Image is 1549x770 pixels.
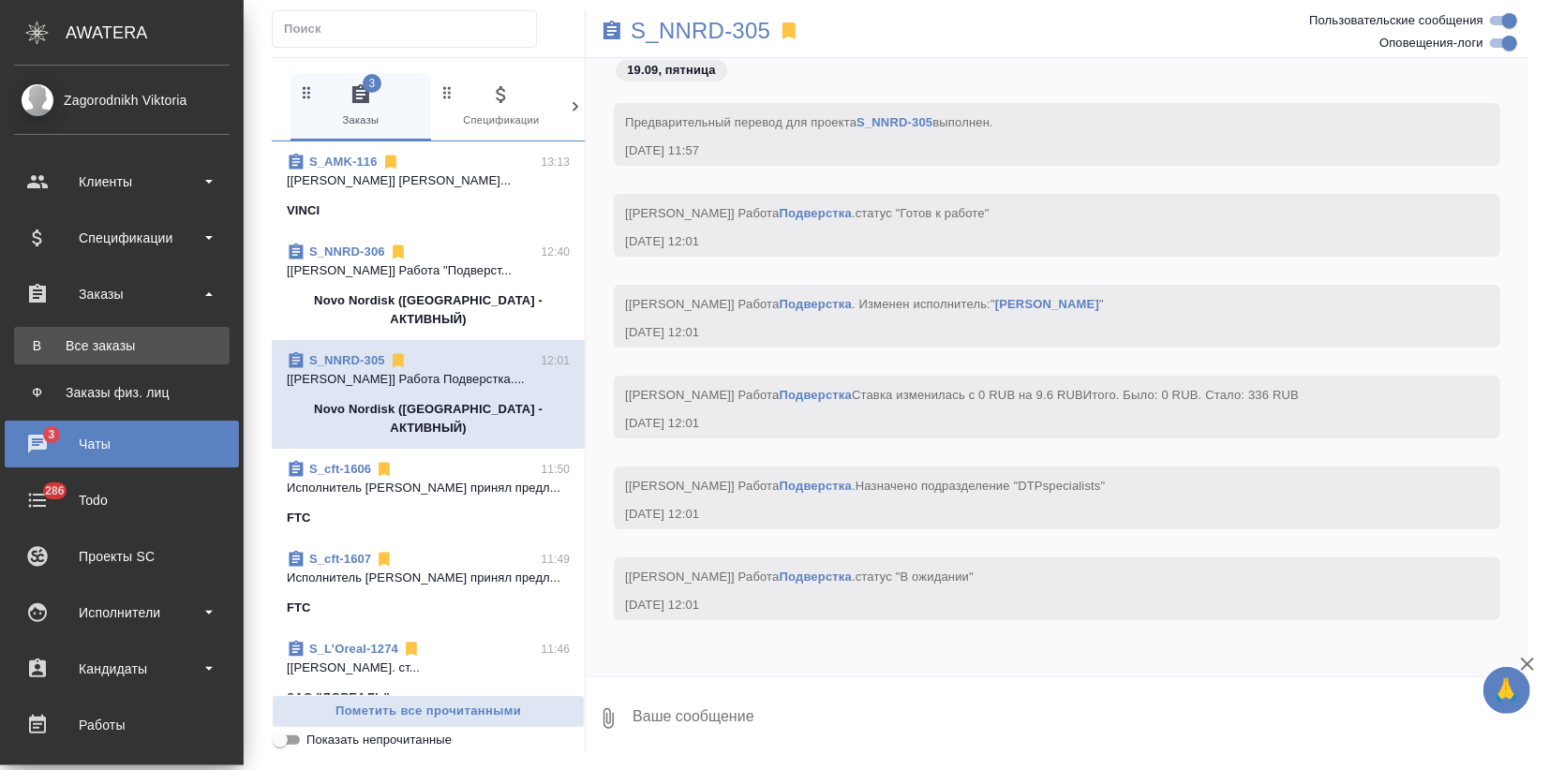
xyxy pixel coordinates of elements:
[287,261,570,280] p: [[PERSON_NAME]] Работа "Подверст...
[14,90,230,111] div: Zagorodnikh Viktoria
[5,533,239,580] a: Проекты SC
[14,224,230,252] div: Спецификации
[995,297,1099,311] a: [PERSON_NAME]
[272,539,585,629] div: S_cft-160711:49Исполнитель [PERSON_NAME] принял предл...FTC
[309,552,371,566] a: S_cft-1607
[375,460,394,479] svg: Отписаться
[14,168,230,196] div: Клиенты
[14,486,230,514] div: Todo
[309,155,378,169] a: S_AMK-116
[306,731,452,749] span: Показать непрочитанные
[542,460,571,479] p: 11:50
[542,351,571,370] p: 12:01
[287,689,390,707] p: ЗАО "ЛОРЕАЛЬ"
[309,244,385,259] a: S_NNRD-306
[287,509,311,527] p: FTC
[287,370,570,389] p: [[PERSON_NAME]] Работа Подверстка....
[542,153,571,171] p: 13:13
[272,695,585,728] button: Пометить все прочитанными
[14,327,230,364] a: ВВсе заказы
[990,297,1104,311] span: " "
[402,640,421,659] svg: Отписаться
[625,388,1299,402] span: [[PERSON_NAME]] Работа Ставка изменилась с 0 RUB на 9.6 RUB
[625,414,1435,433] div: [DATE] 12:01
[1379,34,1483,52] span: Оповещения-логи
[287,599,311,617] p: FTC
[298,83,316,101] svg: Зажми и перетащи, чтобы поменять порядок вкладок
[272,340,585,449] div: S_NNRD-30512:01[[PERSON_NAME]] Работа Подверстка....Novo Nordisk ([GEOGRAPHIC_DATA] - АКТИВНЫЙ)
[542,243,571,261] p: 12:40
[1491,671,1523,710] span: 🙏
[37,425,66,444] span: 3
[309,642,398,656] a: S_L’Oreal-1274
[272,629,585,718] div: S_L’Oreal-127411:46[[PERSON_NAME]. ст...ЗАО "ЛОРЕАЛЬ"
[625,570,974,584] span: [[PERSON_NAME]] Работа .
[856,570,974,584] span: статус "В ожидании"
[23,336,220,355] div: Все заказы
[625,115,993,129] span: Предварительный перевод для проекта выполнен.
[272,449,585,539] div: S_cft-160611:50Исполнитель [PERSON_NAME] принял предл...FTC
[627,61,716,80] p: 19.09, пятница
[287,479,570,497] p: Исполнитель [PERSON_NAME] принял предл...
[5,477,239,524] a: 286Todo
[625,323,1435,342] div: [DATE] 12:01
[287,400,570,437] p: Novo Nordisk ([GEOGRAPHIC_DATA] - АКТИВНЫЙ)
[381,153,400,171] svg: Отписаться
[298,83,424,129] span: Заказы
[34,481,76,500] span: 286
[14,599,230,627] div: Исполнители
[363,74,381,93] span: 3
[625,596,1435,615] div: [DATE] 12:01
[631,22,770,40] a: S_NNRD-305
[272,231,585,340] div: S_NNRD-30612:40[[PERSON_NAME]] Работа "Подверст...Novo Nordisk ([GEOGRAPHIC_DATA] - АКТИВНЫЙ)
[309,462,371,476] a: S_cft-1606
[856,115,932,129] a: S_NNRD-305
[439,83,456,101] svg: Зажми и перетащи, чтобы поменять порядок вкладок
[14,542,230,570] div: Проекты SC
[272,141,585,231] div: S_AMK-11613:13[[PERSON_NAME]] [PERSON_NAME]...VINCI
[542,640,571,659] p: 11:46
[625,479,1105,493] span: [[PERSON_NAME]] Работа .
[282,701,574,722] span: Пометить все прочитанными
[780,297,852,311] a: Подверстка
[14,655,230,683] div: Кандидаты
[5,421,239,467] a: 3Чаты
[780,206,852,220] a: Подверстка
[287,201,320,220] p: VINCI
[14,374,230,411] a: ФЗаказы физ. лиц
[287,171,570,190] p: [[PERSON_NAME]] [PERSON_NAME]...
[66,14,244,52] div: AWATERA
[542,550,571,569] p: 11:49
[23,383,220,402] div: Заказы физ. лиц
[780,570,852,584] a: Подверстка
[625,232,1435,251] div: [DATE] 12:01
[625,505,1435,524] div: [DATE] 12:01
[287,291,570,329] p: Novo Nordisk ([GEOGRAPHIC_DATA] - АКТИВНЫЙ)
[287,659,570,677] p: [[PERSON_NAME]. ст...
[14,711,230,739] div: Работы
[625,297,1104,311] span: [[PERSON_NAME]] Работа . Изменен исполнитель:
[5,702,239,748] a: Работы
[284,16,536,42] input: Поиск
[856,206,990,220] span: статус "Готов к работе"
[1483,667,1530,714] button: 🙏
[780,388,852,402] a: Подверстка
[625,141,1435,160] div: [DATE] 11:57
[856,479,1106,493] span: Назначено подразделение "DTPspecialists"
[14,430,230,458] div: Чаты
[625,206,989,220] span: [[PERSON_NAME]] Работа .
[439,83,564,129] span: Спецификации
[287,569,570,587] p: Исполнитель [PERSON_NAME] принял предл...
[780,479,852,493] a: Подверстка
[1083,388,1299,402] span: Итого. Было: 0 RUB. Стало: 336 RUB
[14,280,230,308] div: Заказы
[1309,11,1483,30] span: Пользовательские сообщения
[309,353,385,367] a: S_NNRD-305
